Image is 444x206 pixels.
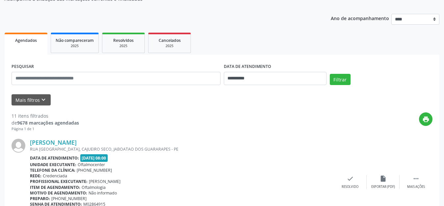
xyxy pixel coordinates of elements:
[153,44,186,48] div: 2025
[422,116,430,123] i: print
[77,167,112,173] span: [PHONE_NUMBER]
[51,196,87,201] span: [PHONE_NUMBER]
[342,185,358,189] div: Resolvido
[407,185,425,189] div: Mais ações
[30,139,77,146] a: [PERSON_NAME]
[56,38,94,43] span: Não compareceram
[17,120,79,126] strong: 9678 marcações agendadas
[347,175,354,182] i: check
[12,94,51,106] button: Mais filtroskeyboard_arrow_down
[30,167,75,173] b: Telefone da clínica:
[89,190,117,196] span: Não informado
[43,173,67,179] span: Credenciada
[15,38,37,43] span: Agendados
[82,185,106,190] span: Oftalmologia
[371,185,395,189] div: Exportar (PDF)
[30,196,50,201] b: Preparo:
[30,173,41,179] b: Rede:
[419,112,432,126] button: print
[331,14,389,22] p: Ano de acompanhamento
[30,162,76,167] b: Unidade executante:
[40,96,47,103] i: keyboard_arrow_down
[30,190,87,196] b: Motivo de agendamento:
[78,162,105,167] span: Oftalmocenter
[80,154,108,162] span: [DATE] 08:00
[30,179,88,184] b: Profissional executante:
[330,74,351,85] button: Filtrar
[412,175,420,182] i: 
[159,38,181,43] span: Cancelados
[12,139,25,153] img: img
[12,112,79,119] div: 11 itens filtrados
[113,38,134,43] span: Resolvidos
[30,155,79,161] b: Data de atendimento:
[12,119,79,126] div: de
[56,44,94,48] div: 2025
[12,126,79,132] div: Página 1 de 1
[30,185,80,190] b: Item de agendamento:
[12,62,34,72] label: PESQUISAR
[224,62,271,72] label: DATA DE ATENDIMENTO
[379,175,387,182] i: insert_drive_file
[107,44,140,48] div: 2025
[89,179,120,184] span: [PERSON_NAME]
[30,146,334,152] div: RUA [GEOGRAPHIC_DATA], CAJUEIRO SECO, JABOATAO DOS GUARARAPES - PE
